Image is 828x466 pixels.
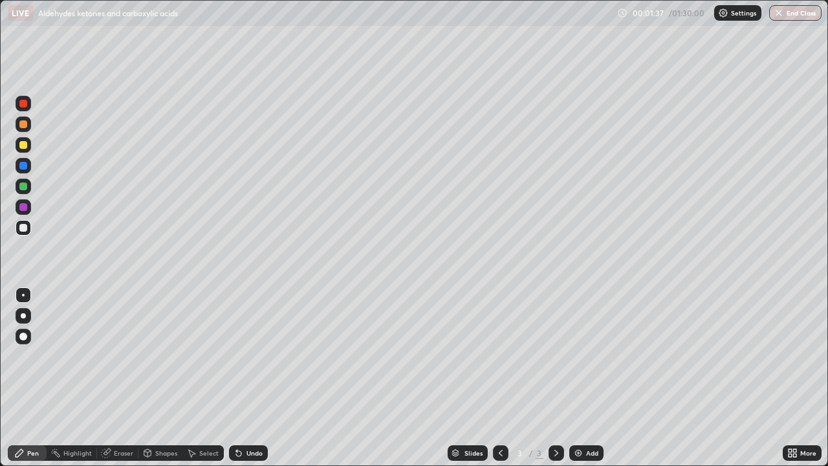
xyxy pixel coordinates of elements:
p: Aldehydes ketones and carboxylic acids [38,8,178,18]
p: LIVE [12,8,29,18]
div: Pen [27,450,39,456]
div: Select [199,450,219,456]
div: Shapes [155,450,177,456]
div: Add [586,450,598,456]
div: Slides [464,450,483,456]
div: / [529,449,533,457]
img: class-settings-icons [718,8,728,18]
div: Undo [246,450,263,456]
div: More [800,450,816,456]
div: Highlight [63,450,92,456]
p: Settings [731,10,756,16]
img: end-class-cross [774,8,784,18]
div: Eraser [114,450,133,456]
div: 3 [514,449,527,457]
img: add-slide-button [573,448,583,458]
button: End Class [769,5,822,21]
div: 3 [536,447,543,459]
